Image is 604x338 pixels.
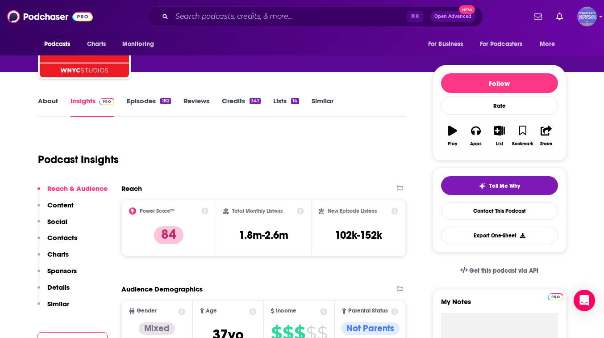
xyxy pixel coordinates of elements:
div: Apps [470,141,482,147]
img: Podchaser - Follow, Share and Rate Podcasts [7,8,93,25]
img: User Profile [577,7,597,26]
div: 182 [160,98,171,104]
button: Follow [441,73,558,93]
span: For Business [428,38,463,51]
span: Income [276,308,296,314]
p: Similar [47,300,69,308]
button: Sponsors [37,266,77,283]
button: Export One-Sheet [441,227,558,244]
button: Charts [37,250,69,266]
h1: Podcast Insights [38,153,119,166]
a: About [38,97,58,117]
span: For Podcasters [480,38,523,51]
a: Show notifications dropdown [553,9,567,24]
div: Bookmark [512,141,533,147]
button: Content [37,201,74,217]
button: Show profile menu [577,7,597,26]
a: Episodes182 [127,97,171,117]
div: Search podcasts, credits, & more... [147,6,483,27]
button: Bookmark [511,120,534,152]
button: Play [441,120,464,152]
a: Reviews [183,97,209,117]
div: Open Intercom Messenger [574,290,595,311]
p: Contacts [47,233,77,242]
div: Rate [441,97,558,115]
span: Logged in as DemGovs-Hamelburg [577,7,597,26]
button: open menu [116,36,166,53]
p: Social [47,217,67,226]
div: List [496,141,503,147]
a: Similar [312,97,333,117]
a: Charts [81,36,112,53]
p: Content [47,201,74,209]
span: Get this podcast via API [469,267,538,275]
span: Tell Me Why [489,182,520,190]
button: Apps [464,120,487,152]
p: Sponsors [47,266,77,275]
div: Share [540,141,552,147]
button: Contacts [37,233,77,250]
button: open menu [533,36,566,53]
img: tell me why sparkle [479,182,486,190]
a: Show notifications dropdown [530,9,546,24]
a: Lists14 [273,97,299,117]
button: Details [37,283,70,300]
button: open menu [422,36,475,53]
h3: 102k-152k [335,228,382,242]
h2: Reach [121,184,142,193]
p: Charts [47,250,69,258]
h2: Total Monthly Listens [232,208,283,214]
div: Not Parents [341,322,400,335]
a: Contact This Podcast [441,202,558,220]
a: Pro website [548,292,563,300]
span: Charts [87,38,106,51]
p: Reach & Audience [47,184,108,193]
div: 14 [291,98,299,104]
h2: Audience Demographics [121,285,203,293]
span: Podcasts [44,38,71,51]
button: List [487,120,511,152]
h2: New Episode Listens [328,208,377,214]
button: Share [534,120,558,152]
button: Reach & Audience [37,184,108,201]
div: Play [448,141,457,147]
button: open menu [38,36,82,53]
span: More [540,38,555,51]
span: Gender [137,308,157,314]
button: open menu [474,36,536,53]
button: tell me why sparkleTell Me Why [441,176,558,195]
div: 347 [250,98,261,104]
div: Mixed [139,322,175,335]
span: Monitoring [122,38,154,51]
p: 84 [154,226,183,244]
h2: Power Score™ [140,208,175,214]
span: Age [206,308,217,314]
span: Parental Status [348,308,388,314]
span: New [459,5,475,14]
span: Open Advanced [434,14,471,19]
a: InsightsPodchaser Pro [71,97,115,117]
button: Social [37,217,67,234]
img: Podchaser Pro [548,293,563,300]
button: Similar [37,300,69,316]
h3: 1.8m-2.6m [239,228,288,242]
p: Details [47,283,70,292]
input: Search podcasts, credits, & more... [172,9,407,24]
a: Get this podcast via API [453,260,546,282]
label: My Notes [441,297,558,313]
img: Podchaser Pro [99,98,115,105]
button: Open AdvancedNew [430,11,475,22]
span: ⌘ K [407,11,423,22]
a: Credits347 [222,97,261,117]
